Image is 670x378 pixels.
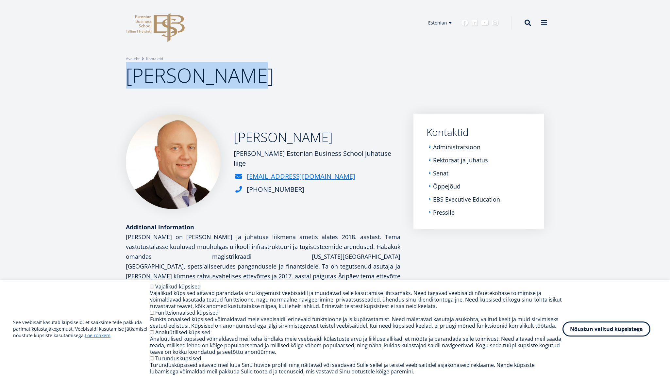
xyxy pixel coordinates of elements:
[433,170,448,176] a: Senat
[234,129,400,145] h2: [PERSON_NAME]
[150,362,562,375] div: Turundusküpsiseid aitavad meil luua Sinu huvide profiili ning näitavad või saadavad Sulle sellel ...
[155,329,210,336] label: Analüütilised küpsised
[126,232,400,301] p: [PERSON_NAME] on [PERSON_NAME] ja juhatuse liikmena ametis alates 2018. aastast. Tema vastutustal...
[247,172,355,181] a: [EMAIL_ADDRESS][DOMAIN_NAME]
[126,222,400,232] div: Additional information
[492,20,498,26] a: Instagram
[471,20,478,26] a: Linkedin
[481,20,489,26] a: Youtube
[13,319,150,339] p: See veebisait kasutab küpsiseid, et saaksime teile pakkuda parimat külastajakogemust. Veebisaidi ...
[433,209,455,216] a: Pressile
[433,183,461,189] a: Õppejõud
[150,336,562,355] div: Analüütilised küpsised võimaldavad meil teha kindlaks meie veebisaidi külastuste arvu ja liikluse...
[85,332,110,339] a: Loe rohkem
[247,185,304,194] div: [PHONE_NUMBER]
[433,144,480,150] a: Administratsioon
[461,20,468,26] a: Facebook
[155,355,201,362] label: Turundusküpsised
[155,309,219,316] label: Funktsionaalsed küpsised
[427,127,531,137] a: Kontaktid
[234,149,400,168] div: [PERSON_NAME] Estonian Business School juhatuse liige
[150,290,562,309] div: Vajalikud küpsised aitavad parandada sinu kogemust veebisaidil ja muudavad selle kasutamise lihts...
[126,62,274,89] span: [PERSON_NAME]
[155,283,201,290] label: Vajalikud küpsised
[150,316,562,329] div: Funktsionaalsed küpsised võimaldavad meie veebisaidil erinevaid funktsioone ja isikupärastamist. ...
[126,114,221,209] img: Mart Habakuk
[146,56,163,62] a: Kontaktid
[562,321,650,337] button: Nõustun valitud küpsistega
[433,196,500,203] a: EBS Executive Education
[126,56,140,62] a: Avaleht
[433,157,488,163] a: Rektoraat ja juhatus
